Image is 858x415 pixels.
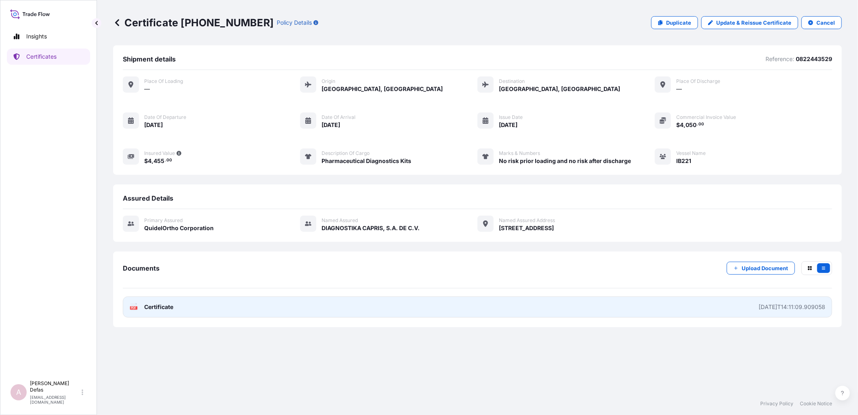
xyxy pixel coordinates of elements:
[123,296,832,318] a: PDFCertificate[DATE]T14:11:09.909058
[676,150,706,157] span: Vessel Name
[499,78,525,85] span: Destination
[151,158,154,164] span: ,
[113,16,273,29] p: Certificate [PHONE_NUMBER]
[144,158,148,164] span: $
[666,19,691,27] p: Duplicate
[154,158,164,164] span: 455
[144,78,183,85] span: Place of Loading
[676,157,691,165] span: IB221
[499,217,555,224] span: Named Assured Address
[683,122,686,128] span: ,
[322,78,335,85] span: Origin
[144,303,173,311] span: Certificate
[322,224,420,232] span: DIAGNOSTIKA CAPRIS, S.A. DE C.V.
[686,122,696,128] span: 050
[697,123,698,126] span: .
[676,114,736,121] span: Commercial Invoice Value
[676,78,720,85] span: Place of discharge
[30,380,80,393] p: [PERSON_NAME] Defas
[144,224,214,232] span: QuidelOrtho Corporation
[144,150,175,157] span: Insured Value
[800,400,832,407] a: Cookie Notice
[322,157,411,165] span: Pharmaceutical Diagnostics Kits
[499,150,540,157] span: Marks & Numbers
[148,158,151,164] span: 4
[499,157,631,165] span: No risk prior loading and no risk after discharge
[801,16,842,29] button: Cancel
[26,53,57,61] p: Certificates
[123,194,173,202] span: Assured Details
[760,400,793,407] a: Privacy Policy
[680,122,683,128] span: 4
[499,114,523,121] span: Issue Date
[716,19,791,27] p: Update & Reissue Certificate
[16,388,21,396] span: A
[499,85,620,93] span: [GEOGRAPHIC_DATA], [GEOGRAPHIC_DATA]
[144,114,186,121] span: Date of departure
[144,217,183,224] span: Primary assured
[30,395,80,404] p: [EMAIL_ADDRESS][DOMAIN_NAME]
[322,150,370,157] span: Description of cargo
[701,16,798,29] a: Update & Reissue Certificate
[742,264,788,272] p: Upload Document
[322,85,443,93] span: [GEOGRAPHIC_DATA], [GEOGRAPHIC_DATA]
[166,159,172,162] span: 00
[123,55,176,63] span: Shipment details
[499,121,517,129] span: [DATE]
[698,123,704,126] span: 00
[123,264,160,272] span: Documents
[277,19,312,27] p: Policy Details
[7,49,90,65] a: Certificates
[727,262,795,275] button: Upload Document
[322,217,358,224] span: Named Assured
[676,85,682,93] span: —
[322,114,355,121] span: Date of arrival
[765,55,794,63] p: Reference:
[796,55,832,63] p: 0822443529
[816,19,835,27] p: Cancel
[499,224,554,232] span: [STREET_ADDRESS]
[131,307,137,309] text: PDF
[676,122,680,128] span: $
[322,121,340,129] span: [DATE]
[651,16,698,29] a: Duplicate
[144,121,163,129] span: [DATE]
[26,32,47,40] p: Insights
[759,303,825,311] div: [DATE]T14:11:09.909058
[144,85,150,93] span: —
[165,159,166,162] span: .
[7,28,90,44] a: Insights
